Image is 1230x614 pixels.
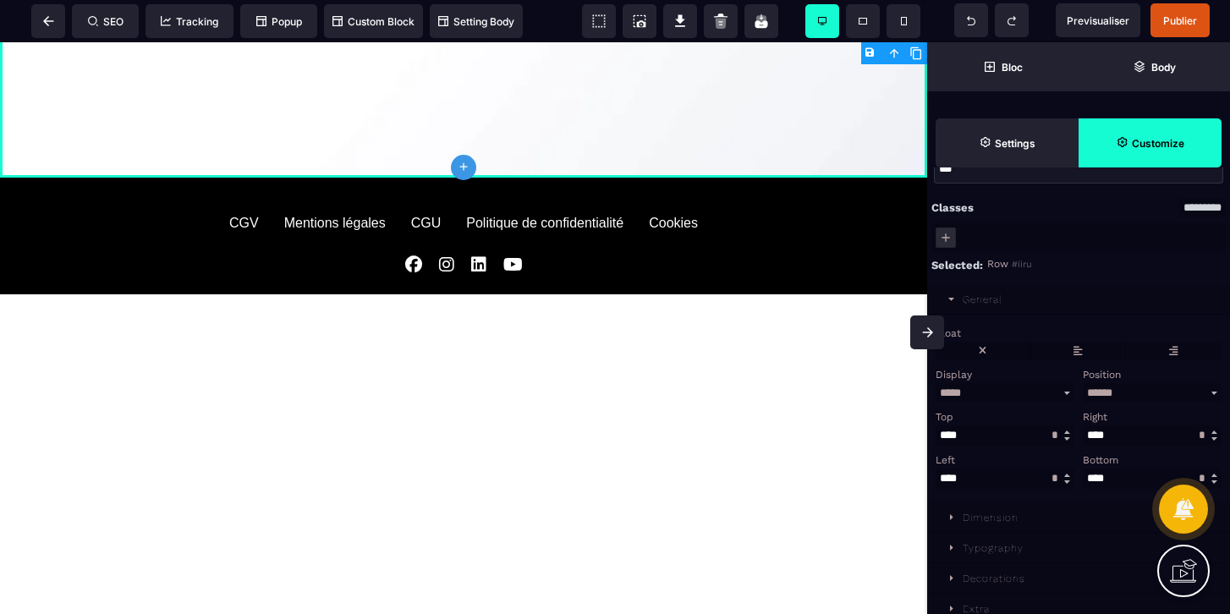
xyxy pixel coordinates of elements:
[332,15,415,28] span: Custom Block
[963,573,1025,584] div: Decorations
[1083,411,1107,423] span: Right
[936,411,953,423] span: Top
[1079,118,1222,167] span: Open Style Manager
[931,258,987,273] div: Selected:
[963,542,1024,554] div: Typography
[963,512,1019,524] div: Dimension
[284,173,386,189] div: Mentions légales
[987,258,1008,270] span: Row
[438,15,514,28] span: Setting Body
[1012,259,1032,270] span: #iiru
[1002,61,1023,74] strong: Bloc
[1083,454,1118,466] span: Bottom
[963,293,1002,305] div: General
[1079,42,1230,91] span: Open Layer Manager
[1083,369,1121,381] span: Position
[936,454,955,466] span: Left
[256,15,302,28] span: Popup
[936,369,972,381] span: Display
[936,118,1079,167] span: Settings
[936,327,961,339] span: Float
[466,173,623,189] div: Politique de confidentialité
[229,173,259,189] div: CGV
[161,15,218,28] span: Tracking
[1056,3,1140,37] span: Preview
[1067,14,1129,27] span: Previsualiser
[411,173,442,189] div: CGU
[1151,61,1176,74] strong: Body
[995,137,1035,150] strong: Settings
[649,173,698,189] div: Cookies
[88,15,124,28] span: SEO
[931,200,974,216] div: Classes
[1132,137,1184,150] strong: Customize
[1163,14,1197,27] span: Publier
[927,42,1079,91] span: Open Blocks
[582,4,616,38] span: View components
[623,4,656,38] span: Screenshot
